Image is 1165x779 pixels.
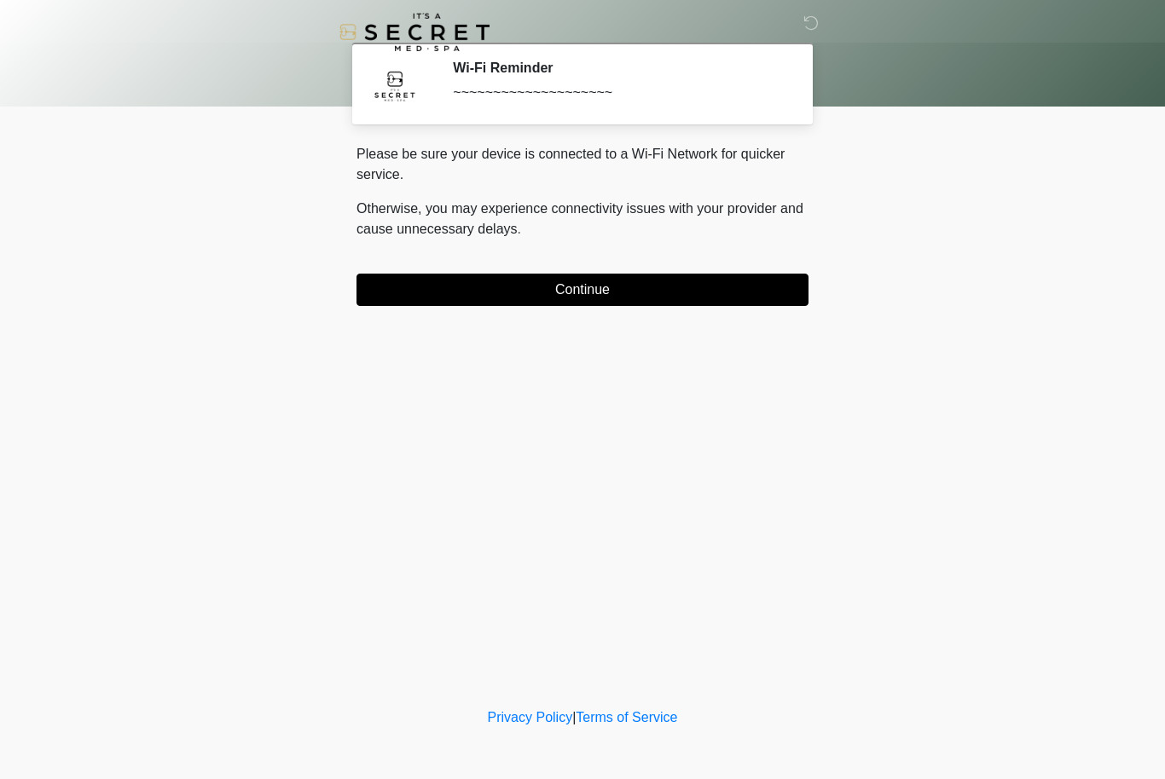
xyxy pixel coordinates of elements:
div: ~~~~~~~~~~~~~~~~~~~~ [453,83,783,103]
span: . [518,222,521,236]
p: Please be sure your device is connected to a Wi-Fi Network for quicker service. [356,144,809,185]
img: It's A Secret Med Spa Logo [339,13,490,51]
button: Continue [356,274,809,306]
p: Otherwise, you may experience connectivity issues with your provider and cause unnecessary delays [356,199,809,239]
a: Terms of Service [576,710,677,724]
img: Agent Avatar [369,60,420,111]
h2: Wi-Fi Reminder [453,60,783,76]
a: Privacy Policy [488,710,573,724]
a: | [572,710,576,724]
